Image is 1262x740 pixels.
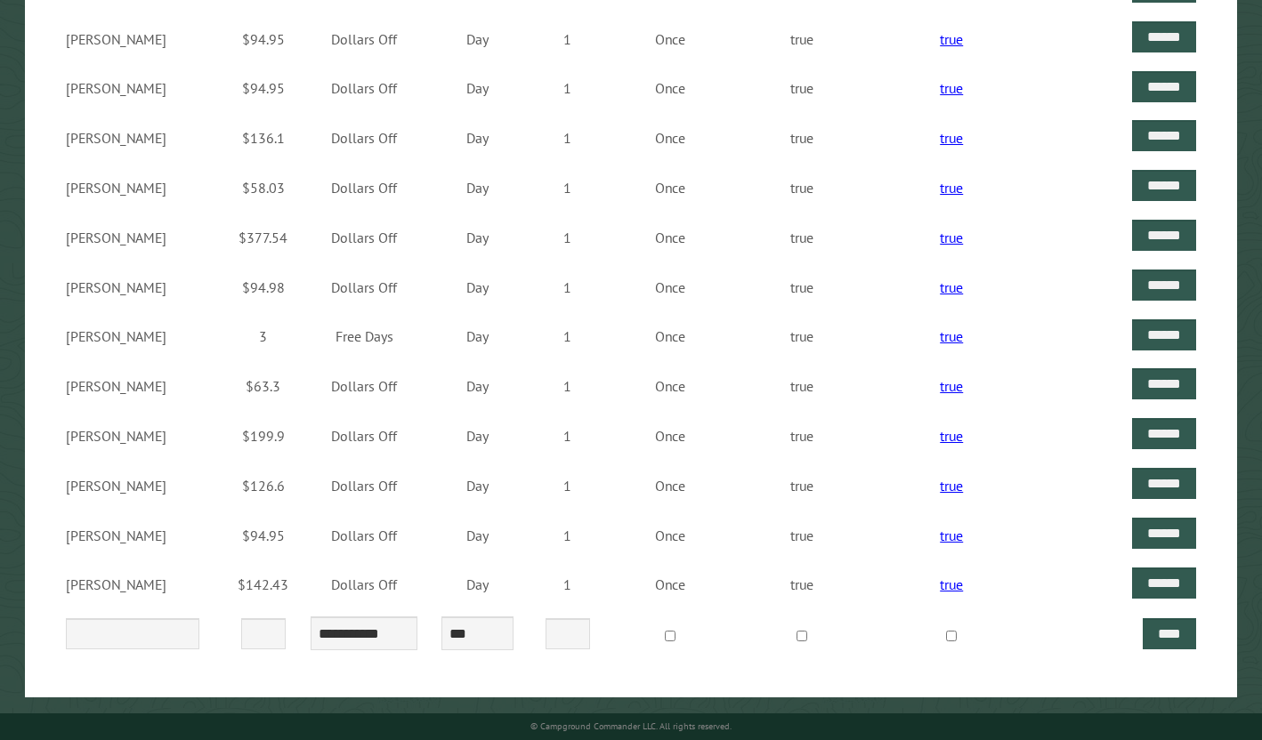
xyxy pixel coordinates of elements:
[63,163,230,213] td: [PERSON_NAME]
[728,411,876,461] td: true
[876,411,1028,461] td: true
[432,312,523,362] td: Day
[230,213,297,262] td: $377.54
[432,213,523,262] td: Day
[432,163,523,213] td: Day
[523,411,611,461] td: 1
[530,720,732,732] small: © Campground Commander LLC. All rights reserved.
[728,461,876,511] td: true
[728,511,876,560] td: true
[876,113,1028,163] td: true
[728,213,876,262] td: true
[230,262,297,312] td: $94.98
[432,511,523,560] td: Day
[432,560,523,610] td: Day
[63,64,230,114] td: [PERSON_NAME]
[297,312,432,362] td: Free Days
[432,361,523,411] td: Day
[63,361,230,411] td: [PERSON_NAME]
[230,163,297,213] td: $58.03
[297,262,432,312] td: Dollars Off
[230,361,297,411] td: $63.3
[297,511,432,560] td: Dollars Off
[523,14,611,64] td: 1
[297,163,432,213] td: Dollars Off
[63,113,230,163] td: [PERSON_NAME]
[230,113,297,163] td: $136.1
[523,361,611,411] td: 1
[611,64,727,114] td: Once
[432,14,523,64] td: Day
[230,461,297,511] td: $126.6
[63,262,230,312] td: [PERSON_NAME]
[432,64,523,114] td: Day
[611,461,727,511] td: Once
[876,461,1028,511] td: true
[876,262,1028,312] td: true
[876,163,1028,213] td: true
[611,213,727,262] td: Once
[432,411,523,461] td: Day
[230,312,297,362] td: 3
[728,560,876,610] td: true
[611,262,727,312] td: Once
[876,64,1028,114] td: true
[230,14,297,64] td: $94.95
[63,511,230,560] td: [PERSON_NAME]
[523,113,611,163] td: 1
[297,64,432,114] td: Dollars Off
[297,113,432,163] td: Dollars Off
[523,213,611,262] td: 1
[523,262,611,312] td: 1
[523,560,611,610] td: 1
[297,213,432,262] td: Dollars Off
[876,312,1028,362] td: true
[63,312,230,362] td: [PERSON_NAME]
[63,213,230,262] td: [PERSON_NAME]
[523,511,611,560] td: 1
[63,461,230,511] td: [PERSON_NAME]
[728,312,876,362] td: true
[297,361,432,411] td: Dollars Off
[230,411,297,461] td: $199.9
[611,560,727,610] td: Once
[63,14,230,64] td: [PERSON_NAME]
[728,64,876,114] td: true
[432,113,523,163] td: Day
[876,14,1028,64] td: true
[728,262,876,312] td: true
[728,163,876,213] td: true
[432,262,523,312] td: Day
[611,163,727,213] td: Once
[230,511,297,560] td: $94.95
[63,411,230,461] td: [PERSON_NAME]
[728,113,876,163] td: true
[611,411,727,461] td: Once
[876,511,1028,560] td: true
[611,511,727,560] td: Once
[611,14,727,64] td: Once
[230,560,297,610] td: $142.43
[876,213,1028,262] td: true
[297,560,432,610] td: Dollars Off
[230,64,297,114] td: $94.95
[876,560,1028,610] td: true
[611,361,727,411] td: Once
[297,411,432,461] td: Dollars Off
[432,461,523,511] td: Day
[523,64,611,114] td: 1
[876,361,1028,411] td: true
[297,14,432,64] td: Dollars Off
[611,312,727,362] td: Once
[523,461,611,511] td: 1
[523,163,611,213] td: 1
[63,560,230,610] td: [PERSON_NAME]
[297,461,432,511] td: Dollars Off
[728,14,876,64] td: true
[728,361,876,411] td: true
[611,113,727,163] td: Once
[523,312,611,362] td: 1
